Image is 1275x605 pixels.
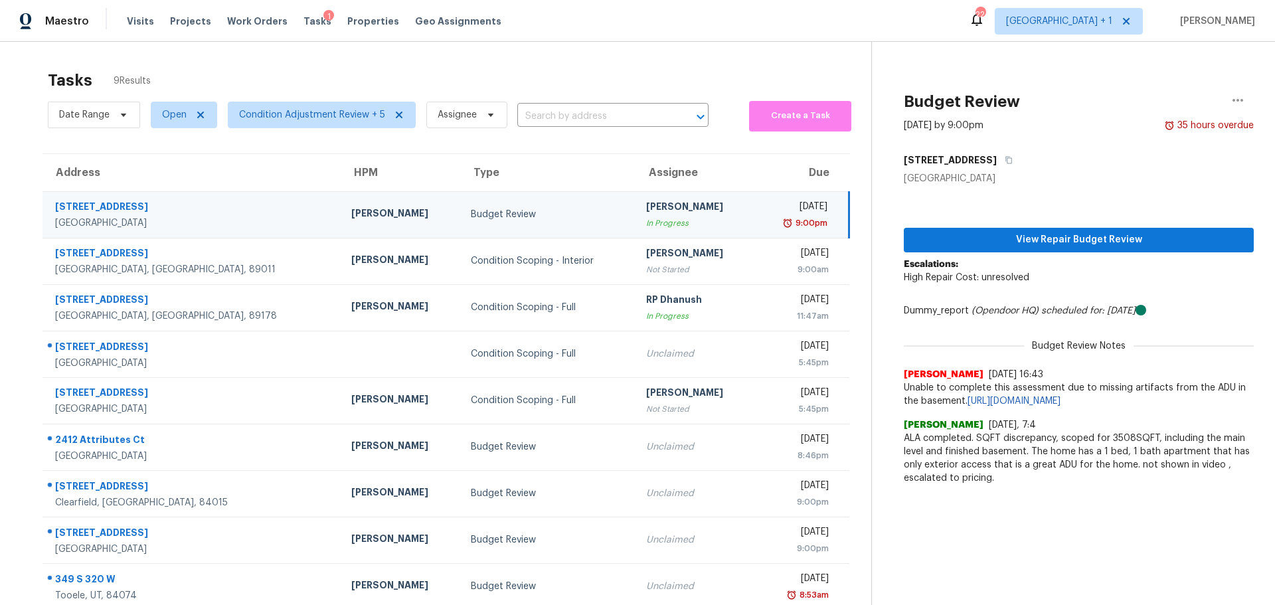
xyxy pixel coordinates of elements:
div: 349 S 320 W [55,572,330,589]
div: 11:47am [766,309,829,323]
div: 5:45pm [766,356,829,369]
div: In Progress [646,309,744,323]
div: [PERSON_NAME] [351,439,450,456]
button: View Repair Budget Review [904,228,1254,252]
h5: [STREET_ADDRESS] [904,153,997,167]
th: HPM [341,154,460,191]
div: 9:00pm [766,542,829,555]
div: 8:46pm [766,449,829,462]
div: 9:00am [766,263,829,276]
span: ALA completed. SQFT discrepancy, scoped for 3508SQFT, including the main level and finished basem... [904,432,1254,485]
th: Address [42,154,341,191]
div: 35 hours overdue [1175,119,1254,132]
span: Visits [127,15,154,28]
span: [PERSON_NAME] [904,368,983,381]
div: [PERSON_NAME] [351,253,450,270]
div: [DATE] [766,432,829,449]
div: Not Started [646,402,744,416]
div: [PERSON_NAME] [646,200,744,216]
div: [DATE] by 9:00pm [904,119,983,132]
div: [GEOGRAPHIC_DATA] [55,357,330,370]
span: [DATE] 16:43 [989,370,1043,379]
span: Tasks [303,17,331,26]
a: [URL][DOMAIN_NAME] [968,396,1061,406]
img: Overdue Alarm Icon [1164,119,1175,132]
div: 5:45pm [766,402,829,416]
div: [STREET_ADDRESS] [55,340,330,357]
img: Overdue Alarm Icon [786,588,797,602]
div: [GEOGRAPHIC_DATA] [55,402,330,416]
span: Assignee [438,108,477,122]
div: [DATE] [766,479,829,495]
button: Create a Task [749,101,851,131]
div: Condition Scoping - Full [471,347,625,361]
span: [DATE], 7:4 [989,420,1036,430]
div: [DATE] [766,525,829,542]
span: Budget Review Notes [1024,339,1134,353]
div: 22 [976,8,985,21]
div: [PERSON_NAME] [351,578,450,595]
div: [PERSON_NAME] [351,485,450,502]
div: [STREET_ADDRESS] [55,479,330,496]
div: Clearfield, [GEOGRAPHIC_DATA], 84015 [55,496,330,509]
span: [PERSON_NAME] [1175,15,1255,28]
div: [DATE] [766,246,829,263]
div: [PERSON_NAME] [351,300,450,316]
div: [STREET_ADDRESS] [55,526,330,543]
div: Unclaimed [646,440,744,454]
div: [DATE] [766,293,829,309]
img: Overdue Alarm Icon [782,216,793,230]
div: [GEOGRAPHIC_DATA] [904,172,1254,185]
div: Unclaimed [646,533,744,547]
span: Maestro [45,15,89,28]
div: Budget Review [471,208,625,221]
div: [STREET_ADDRESS] [55,386,330,402]
div: [DATE] [766,339,829,356]
span: Condition Adjustment Review + 5 [239,108,385,122]
button: Open [691,108,710,126]
div: [DATE] [766,572,829,588]
div: [PERSON_NAME] [351,207,450,223]
div: [PERSON_NAME] [351,532,450,549]
div: 9:00pm [766,495,829,509]
div: Budget Review [471,440,625,454]
div: [GEOGRAPHIC_DATA], [GEOGRAPHIC_DATA], 89178 [55,309,330,323]
div: Budget Review [471,580,625,593]
div: [GEOGRAPHIC_DATA] [55,450,330,463]
h2: Tasks [48,74,92,87]
div: 9:00pm [793,216,827,230]
th: Assignee [636,154,755,191]
div: Dummy_report [904,304,1254,317]
span: 9 Results [114,74,151,88]
div: Unclaimed [646,580,744,593]
i: (Opendoor HQ) [972,306,1039,315]
div: [GEOGRAPHIC_DATA] [55,216,330,230]
span: [PERSON_NAME] [904,418,983,432]
div: Not Started [646,263,744,276]
span: Open [162,108,187,122]
div: Condition Scoping - Interior [471,254,625,268]
div: Budget Review [471,533,625,547]
div: [STREET_ADDRESS] [55,200,330,216]
th: Type [460,154,636,191]
input: Search by address [517,106,671,127]
div: [STREET_ADDRESS] [55,293,330,309]
div: [GEOGRAPHIC_DATA] [55,543,330,556]
div: RP Dhanush [646,293,744,309]
div: Condition Scoping - Full [471,394,625,407]
span: Geo Assignments [415,15,501,28]
i: scheduled for: [DATE] [1041,306,1136,315]
div: Unclaimed [646,487,744,500]
div: [STREET_ADDRESS] [55,246,330,263]
div: [PERSON_NAME] [646,386,744,402]
span: Properties [347,15,399,28]
span: Date Range [59,108,110,122]
span: High Repair Cost: unresolved [904,273,1029,282]
h2: Budget Review [904,95,1020,108]
div: [PERSON_NAME] [646,246,744,263]
div: Tooele, UT, 84074 [55,589,330,602]
th: Due [755,154,849,191]
span: Unable to complete this assessment due to missing artifacts from the ADU in the basement. [904,381,1254,408]
div: [DATE] [766,200,827,216]
div: [PERSON_NAME] [351,392,450,409]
